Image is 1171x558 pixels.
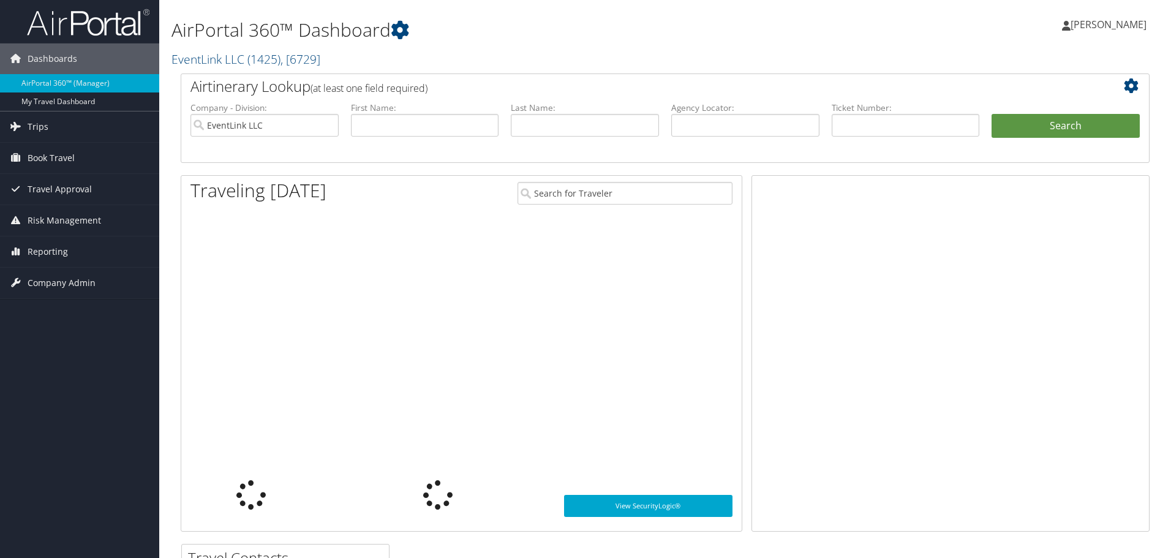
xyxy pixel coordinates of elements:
[171,17,830,43] h1: AirPortal 360™ Dashboard
[171,51,320,67] a: EventLink LLC
[28,236,68,267] span: Reporting
[28,43,77,74] span: Dashboards
[28,111,48,142] span: Trips
[518,182,732,205] input: Search for Traveler
[28,143,75,173] span: Book Travel
[1071,18,1147,31] span: [PERSON_NAME]
[247,51,281,67] span: ( 1425 )
[27,8,149,37] img: airportal-logo.png
[281,51,320,67] span: , [ 6729 ]
[311,81,427,95] span: (at least one field required)
[564,495,732,517] a: View SecurityLogic®
[1062,6,1159,43] a: [PERSON_NAME]
[190,76,1059,97] h2: Airtinerary Lookup
[351,102,499,114] label: First Name:
[511,102,659,114] label: Last Name:
[992,114,1140,138] button: Search
[832,102,980,114] label: Ticket Number:
[28,205,101,236] span: Risk Management
[28,174,92,205] span: Travel Approval
[28,268,96,298] span: Company Admin
[671,102,819,114] label: Agency Locator:
[190,102,339,114] label: Company - Division:
[190,178,326,203] h1: Traveling [DATE]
